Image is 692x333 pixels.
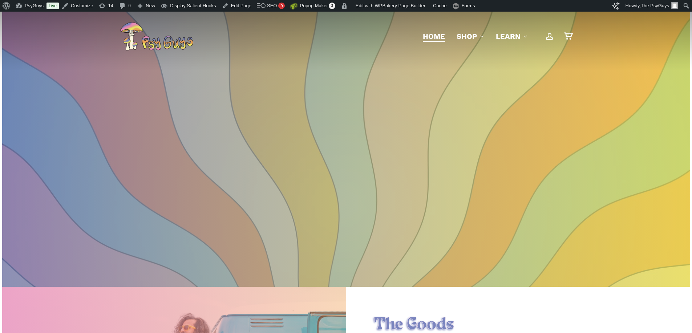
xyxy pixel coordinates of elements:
a: Shop [457,31,484,41]
div: 9 [278,3,285,9]
a: Learn [496,31,528,41]
span: Learn [496,32,521,41]
nav: Main Menu [417,12,572,61]
a: Home [423,31,445,41]
span: 3 [329,3,335,9]
a: Live [46,3,59,9]
img: Avatar photo [671,2,678,9]
span: Home [423,32,445,41]
span: The PsyGuys [641,3,669,8]
span: Shop [457,32,477,41]
img: PsyGuys [120,22,193,51]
